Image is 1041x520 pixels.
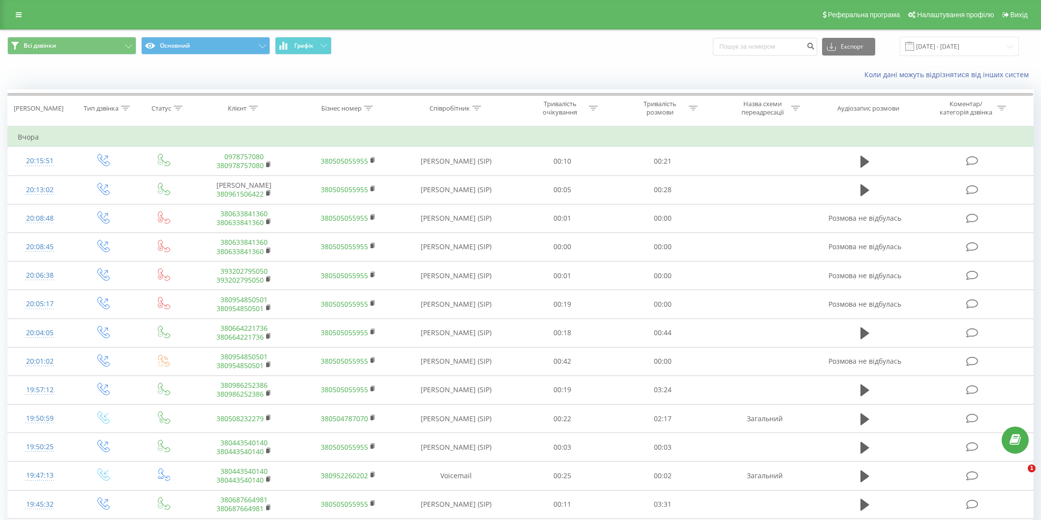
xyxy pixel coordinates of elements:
[429,104,470,113] div: Співробітник
[321,442,368,452] a: 380505055955
[321,185,368,194] a: 380505055955
[400,376,512,404] td: [PERSON_NAME] (SIP)
[400,232,512,261] td: [PERSON_NAME] (SIP)
[18,151,62,171] div: 20:15:51
[612,490,713,519] td: 03:31
[822,38,875,56] button: Експорт
[400,318,512,347] td: [PERSON_NAME] (SIP)
[612,318,713,347] td: 00:44
[321,242,368,251] a: 380505055955
[612,204,713,232] td: 00:00
[612,462,713,490] td: 00:02
[18,266,62,285] div: 20:06:38
[400,204,512,232] td: [PERSON_NAME] (SIP)
[294,42,313,49] span: Графік
[18,209,62,228] div: 20:08:48
[220,295,268,304] a: 380954850501
[828,213,901,223] span: Розмова не відбулась
[612,376,713,404] td: 03:24
[828,356,901,366] span: Розмова не відбулась
[216,189,264,199] a: 380961506422
[220,466,268,476] a: 380443540140
[713,38,817,56] input: Пошук за номером
[84,104,119,113] div: Тип дзвінка
[612,147,713,175] td: 00:21
[14,104,63,113] div: [PERSON_NAME]
[400,462,512,490] td: Voicemail
[713,462,817,490] td: Загальний
[321,328,368,337] a: 380505055955
[216,414,264,423] a: 380508232279
[321,471,368,480] a: 380952260202
[1008,464,1031,488] iframe: Intercom live chat
[321,414,368,423] a: 380504787070
[224,152,264,161] a: 0978757080
[18,352,62,371] div: 20:01:02
[18,323,62,343] div: 20:04:05
[220,323,268,333] a: 380664221736
[321,299,368,309] a: 380505055955
[713,404,817,433] td: Загальний
[18,294,62,314] div: 20:05:17
[216,332,264,342] a: 380664221736
[220,209,268,218] a: 380633841360
[24,42,56,50] span: Всі дзвінки
[152,104,171,113] div: Статус
[18,466,62,485] div: 19:47:13
[512,462,612,490] td: 00:25
[8,127,1034,147] td: Вчора
[612,261,713,290] td: 00:00
[864,70,1034,79] a: Коли дані можуть відрізнятися вiд інших систем
[1010,11,1028,19] span: Вихід
[321,499,368,509] a: 380505055955
[321,356,368,366] a: 380505055955
[612,290,713,318] td: 00:00
[512,433,612,462] td: 00:03
[400,261,512,290] td: [PERSON_NAME] (SIP)
[612,347,713,376] td: 00:00
[512,232,612,261] td: 00:00
[216,504,264,513] a: 380687664981
[141,37,270,55] button: Основний
[400,433,512,462] td: [PERSON_NAME] (SIP)
[18,180,62,200] div: 20:13:02
[512,318,612,347] td: 00:18
[512,490,612,519] td: 00:11
[321,385,368,394] a: 380505055955
[18,237,62,257] div: 20:08:45
[228,104,246,113] div: Клієнт
[400,147,512,175] td: [PERSON_NAME] (SIP)
[216,161,264,170] a: 380978757080
[400,490,512,519] td: [PERSON_NAME] (SIP)
[828,299,901,309] span: Розмова не відбулась
[216,247,264,256] a: 380633841360
[828,242,901,251] span: Розмова не відбулась
[220,380,268,390] a: 380986252386
[512,147,612,175] td: 00:10
[400,347,512,376] td: [PERSON_NAME] (SIP)
[736,100,789,116] div: Назва схеми переадресації
[216,218,264,227] a: 380633841360
[400,290,512,318] td: [PERSON_NAME] (SIP)
[321,156,368,166] a: 380505055955
[837,104,899,113] div: Аудіозапис розмови
[828,271,901,280] span: Розмова не відбулась
[216,304,264,313] a: 380954850501
[216,447,264,456] a: 380443540140
[1028,464,1036,472] span: 1
[216,475,264,485] a: 380443540140
[917,11,994,19] span: Налаштування профілю
[612,404,713,433] td: 02:17
[512,347,612,376] td: 00:42
[512,261,612,290] td: 00:01
[400,175,512,204] td: [PERSON_NAME] (SIP)
[937,100,995,116] div: Коментар/категорія дзвінка
[18,437,62,457] div: 19:50:25
[512,290,612,318] td: 00:19
[220,352,268,361] a: 380954850501
[18,409,62,428] div: 19:50:59
[220,237,268,247] a: 380633841360
[400,404,512,433] td: [PERSON_NAME] (SIP)
[220,266,268,276] a: 393202795050
[828,11,900,19] span: Реферальна програма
